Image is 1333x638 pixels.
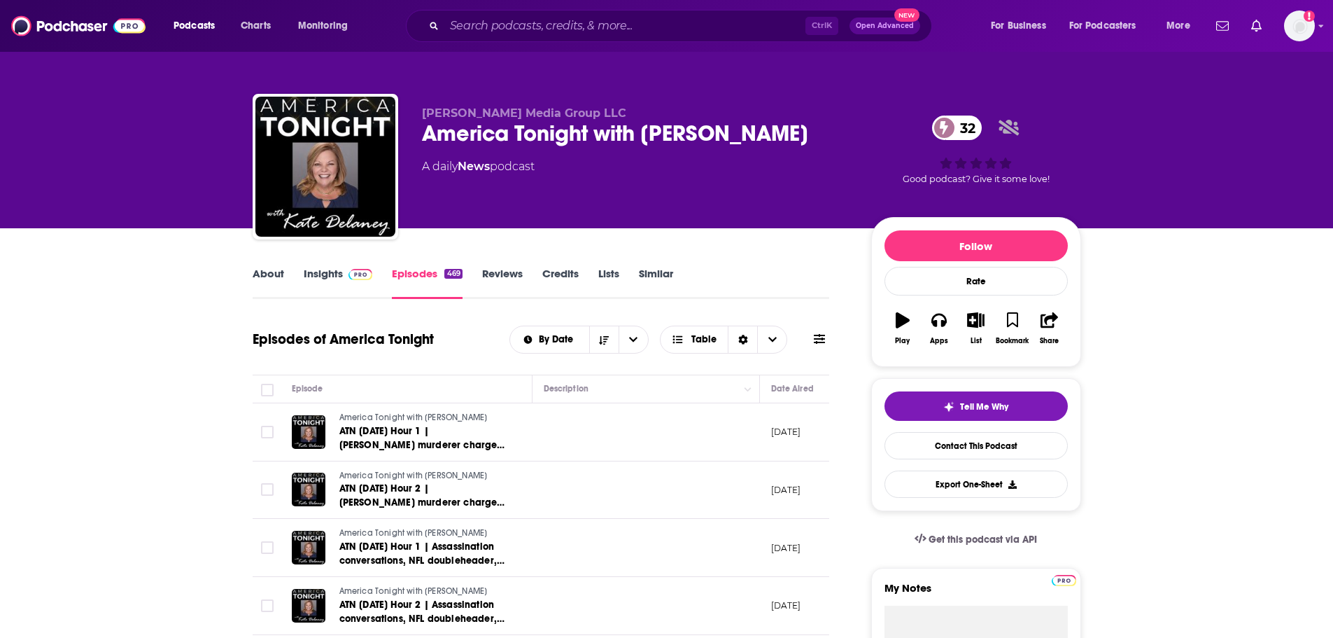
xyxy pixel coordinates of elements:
[971,337,982,345] div: List
[884,391,1068,421] button: tell me why sparkleTell Me Why
[884,471,1068,498] button: Export One-Sheet
[1069,16,1136,36] span: For Podcasters
[174,16,215,36] span: Podcasts
[1246,14,1267,38] a: Show notifications dropdown
[895,337,910,345] div: Play
[232,15,279,37] a: Charts
[253,331,434,348] h1: Episodes of America Tonight
[884,267,1068,296] div: Rate
[339,470,507,483] a: America Tonight with [PERSON_NAME]
[339,412,488,422] span: America Tonight with [PERSON_NAME]
[856,22,914,29] span: Open Advanced
[1052,575,1076,586] img: Podchaser Pro
[1284,11,1315,41] button: Show profile menu
[339,586,488,596] span: America Tonight with [PERSON_NAME]
[339,425,507,479] span: ATN [DATE] Hour 1 | [PERSON_NAME] murderer charged, Sundance legend [PERSON_NAME] gone, Nail the ...
[1211,14,1234,38] a: Show notifications dropdown
[932,116,982,140] a: 32
[691,335,717,345] span: Table
[884,581,1068,606] label: My Notes
[339,412,507,424] a: America Tonight with [PERSON_NAME]
[884,432,1068,459] a: Contact This Podcast
[996,337,1029,345] div: Bookmark
[422,158,535,175] div: A daily podcast
[444,15,805,37] input: Search podcasts, credits, & more...
[1060,15,1157,37] button: open menu
[261,426,274,438] span: Toggle select row
[960,401,1008,412] span: Tell Me Why
[1304,11,1315,22] svg: Add a profile image
[981,15,1064,37] button: open menu
[903,522,1049,557] a: Get this podcast via API
[542,267,579,299] a: Credits
[304,267,373,299] a: InsightsPodchaser Pro
[261,483,274,496] span: Toggle select row
[728,326,757,353] div: Sort Direction
[339,598,507,626] a: ATN [DATE] Hour 2 | Assassination conversations, NFL doubleheader, Tik-Tok is saved
[1052,573,1076,586] a: Pro website
[392,267,462,299] a: Episodes469
[991,16,1046,36] span: For Business
[771,542,801,554] p: [DATE]
[348,269,373,280] img: Podchaser Pro
[740,381,756,398] button: Column Actions
[903,174,1050,184] span: Good podcast? Give it some love!
[164,15,233,37] button: open menu
[1284,11,1315,41] span: Logged in as gabrielle.gantz
[253,267,284,299] a: About
[943,401,954,412] img: tell me why sparkle
[589,326,619,353] button: Sort Direction
[339,585,507,598] a: America Tonight with [PERSON_NAME]
[660,326,788,354] button: Choose View
[1166,16,1190,36] span: More
[930,337,948,345] div: Apps
[1040,337,1059,345] div: Share
[339,483,507,536] span: ATN [DATE] Hour 2 | [PERSON_NAME] murderer charged, Sundance legend [PERSON_NAME] gone, Nail the ...
[11,13,146,39] img: Podchaser - Follow, Share and Rate Podcasts
[339,540,507,568] a: ATN [DATE] Hour 1 | Assassination conversations, NFL doubleheader, Tik-Tok is saved
[946,116,982,140] span: 32
[639,267,673,299] a: Similar
[771,599,801,611] p: [DATE]
[539,335,578,345] span: By Date
[771,380,814,397] div: Date Aired
[261,599,274,612] span: Toggle select row
[339,424,507,452] a: ATN [DATE] Hour 1 | [PERSON_NAME] murderer charged, Sundance legend [PERSON_NAME] gone, Nail the ...
[241,16,271,36] span: Charts
[884,230,1068,261] button: Follow
[1284,11,1315,41] img: User Profile
[509,326,649,354] h2: Choose List sort
[884,303,921,354] button: Play
[288,15,366,37] button: open menu
[458,160,490,173] a: News
[422,106,626,120] span: [PERSON_NAME] Media Group LLC
[894,8,919,22] span: New
[771,426,801,438] p: [DATE]
[598,267,619,299] a: Lists
[255,97,395,237] img: America Tonight with Kate Delaney
[339,528,488,538] span: America Tonight with [PERSON_NAME]
[298,16,348,36] span: Monitoring
[510,335,589,345] button: open menu
[339,471,488,480] span: America Tonight with [PERSON_NAME]
[544,380,588,397] div: Description
[957,303,994,354] button: List
[444,269,462,279] div: 469
[921,303,957,354] button: Apps
[482,267,523,299] a: Reviews
[1157,15,1208,37] button: open menu
[849,18,920,34] button: Open AdvancedNew
[929,534,1037,546] span: Get this podcast via API
[339,527,507,540] a: America Tonight with [PERSON_NAME]
[292,380,323,397] div: Episode
[805,17,838,35] span: Ctrl K
[619,326,648,353] button: open menu
[339,541,505,581] span: ATN [DATE] Hour 1 | Assassination conversations, NFL doubleheader, Tik-Tok is saved
[771,484,801,496] p: [DATE]
[339,482,507,510] a: ATN [DATE] Hour 2 | [PERSON_NAME] murderer charged, Sundance legend [PERSON_NAME] gone, Nail the ...
[994,303,1031,354] button: Bookmark
[261,541,274,554] span: Toggle select row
